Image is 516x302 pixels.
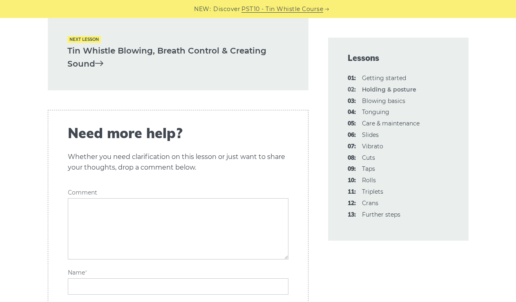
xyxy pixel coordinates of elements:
label: Comment [68,189,288,196]
span: Need more help? [68,125,288,142]
a: 07:Vibrato [362,143,383,150]
a: 12:Crans [362,199,378,207]
span: 11: [348,187,356,197]
span: 10: [348,176,356,186]
a: 08:Cuts [362,154,375,161]
a: 11:Triplets [362,188,383,195]
a: 04:Tonguing [362,108,389,116]
a: 10:Rolls [362,177,376,184]
span: Lessons [348,52,449,64]
label: Name [68,269,288,276]
a: 01:Getting started [362,74,406,82]
a: 06:Slides [362,131,379,139]
a: 03:Blowing basics [362,97,405,105]
span: 06: [348,130,356,140]
span: NEW: [194,4,211,14]
a: 13:Further steps [362,211,400,218]
span: 13: [348,210,356,220]
span: 03: [348,96,356,106]
span: 05: [348,119,356,129]
span: 02: [348,85,356,95]
span: 07: [348,142,356,152]
span: Discover [213,4,240,14]
a: Tin Whistle Blowing, Breath Control & Creating Sound [67,44,289,71]
span: 01: [348,74,356,83]
span: 08: [348,153,356,163]
a: 05:Care & maintenance [362,120,420,127]
span: 04: [348,107,356,117]
a: 09:Taps [362,165,375,172]
p: Whether you need clarification on this lesson or just want to share your thoughts, drop a comment... [68,152,288,173]
span: Next lesson [67,36,101,43]
strong: Holding & posture [362,86,416,93]
span: 09: [348,164,356,174]
a: PST10 - Tin Whistle Course [241,4,323,14]
span: 12: [348,199,356,208]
